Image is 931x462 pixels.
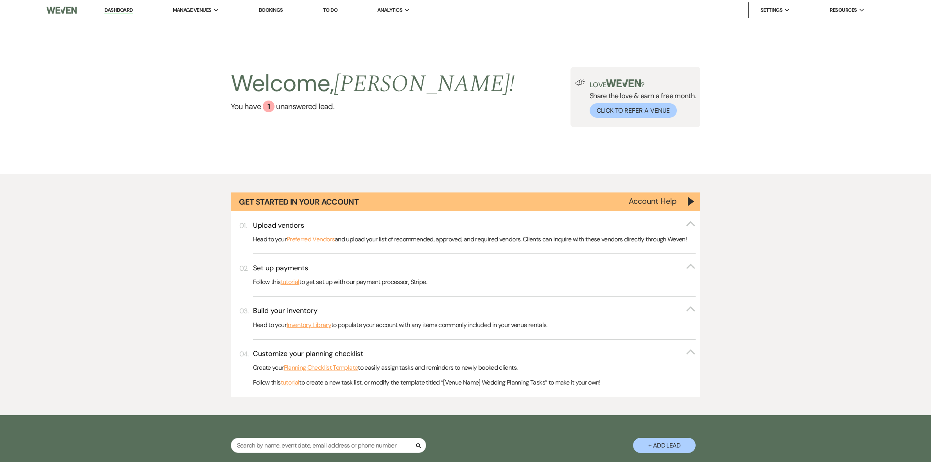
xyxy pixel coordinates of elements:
[287,320,331,330] a: Inventory Library
[575,79,585,86] img: loud-speaker-illustration.svg
[231,438,426,453] input: Search by name, event date, email address or phone number
[259,7,283,13] a: Bookings
[585,79,696,118] div: Share the love & earn a free month.
[323,7,337,13] a: To Do
[253,306,696,316] button: Build your inventory
[377,6,402,14] span: Analytics
[761,6,783,14] span: Settings
[253,306,318,316] h3: Build your inventory
[253,320,696,330] p: Head to your to populate your account with any items commonly included in your venue rentals.
[47,2,77,18] img: Weven Logo
[253,349,696,359] button: Customize your planning checklist
[253,234,696,244] p: Head to your and upload your list of recommended, approved, and required vendors. Clients can inq...
[104,7,133,14] a: Dashboard
[253,349,363,359] h3: Customize your planning checklist
[287,234,335,244] a: Preferred Vendors
[281,378,300,388] a: tutorial
[253,221,304,230] h3: Upload vendors
[253,221,696,230] button: Upload vendors
[253,378,696,388] p: Follow this to create a new task list, or modify the template titled “[Venue Name] Wedding Planni...
[629,197,677,205] button: Account Help
[281,277,300,287] a: tutorial
[284,363,358,373] a: Planning Checklist Template
[334,66,515,102] span: [PERSON_NAME] !
[590,103,677,118] button: Click to Refer a Venue
[263,101,274,112] div: 1
[590,79,696,88] p: Love ?
[253,277,696,287] p: Follow this to get set up with our payment processor, Stripe.
[231,101,515,112] a: You have 1 unanswered lead.
[239,196,359,207] h1: Get Started in Your Account
[253,263,308,273] h3: Set up payments
[173,6,212,14] span: Manage Venues
[231,67,515,101] h2: Welcome,
[633,438,696,453] button: + Add Lead
[253,363,696,373] p: Create your to easily assign tasks and reminders to newly booked clients.
[606,79,641,87] img: weven-logo-green.svg
[253,263,696,273] button: Set up payments
[830,6,857,14] span: Resources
